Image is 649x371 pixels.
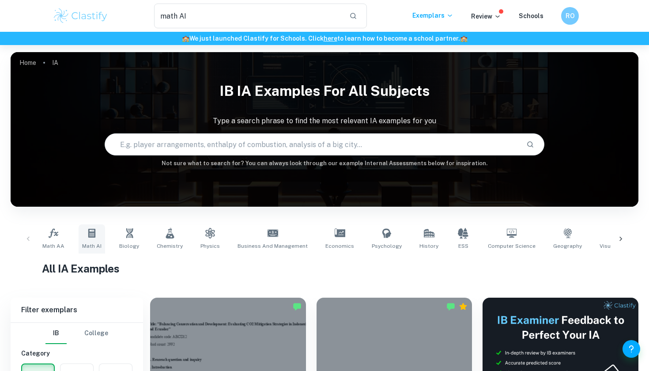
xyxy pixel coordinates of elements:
[623,340,640,358] button: Help and Feedback
[372,242,402,250] span: Psychology
[11,159,638,168] h6: Not sure what to search for? You can always look through our example Internal Assessments below f...
[11,298,143,322] h6: Filter exemplars
[11,116,638,126] p: Type a search phrase to find the most relevant IA examples for you
[458,242,468,250] span: ESS
[293,302,302,311] img: Marked
[157,242,183,250] span: Chemistry
[238,242,308,250] span: Business and Management
[105,132,519,157] input: E.g. player arrangements, enthalpy of combustion, analysis of a big city...
[19,57,36,69] a: Home
[200,242,220,250] span: Physics
[324,35,337,42] a: here
[154,4,342,28] input: Search for any exemplars...
[42,261,607,276] h1: All IA Examples
[565,11,575,21] h6: RO
[459,302,468,311] div: Premium
[519,12,543,19] a: Schools
[11,77,638,105] h1: IB IA examples for all subjects
[553,242,582,250] span: Geography
[446,302,455,311] img: Marked
[82,242,102,250] span: Math AI
[2,34,647,43] h6: We just launched Clastify for Schools. Click to learn how to become a school partner.
[42,242,64,250] span: Math AA
[523,137,538,152] button: Search
[53,7,109,25] img: Clastify logo
[119,242,139,250] span: Biology
[21,348,132,358] h6: Category
[45,323,108,344] div: Filter type choice
[419,242,438,250] span: History
[325,242,354,250] span: Economics
[84,323,108,344] button: College
[561,7,579,25] button: RO
[45,323,67,344] button: IB
[412,11,453,20] p: Exemplars
[182,35,189,42] span: 🏫
[471,11,501,21] p: Review
[488,242,536,250] span: Computer Science
[52,58,58,68] p: IA
[460,35,468,42] span: 🏫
